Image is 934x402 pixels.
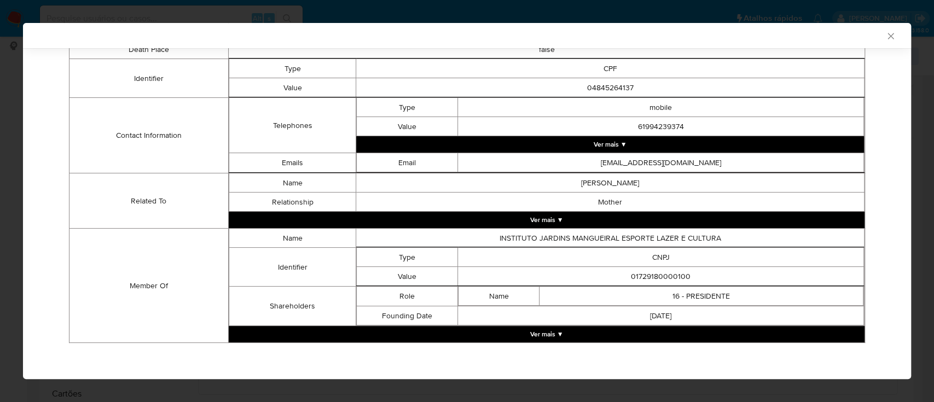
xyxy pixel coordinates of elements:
td: Type [229,59,356,78]
td: Name [229,173,356,193]
td: Value [357,267,458,286]
td: Mother [356,193,865,212]
td: Role [357,287,458,306]
td: Name [459,287,539,306]
td: Member Of [69,229,229,343]
td: false [228,40,865,59]
td: Death Place [69,40,229,59]
td: 04845264137 [356,78,865,97]
td: Telephones [229,98,356,153]
td: Founding Date [357,306,458,325]
td: 16 - PRESIDENTE [539,287,863,306]
td: Relationship [229,193,356,212]
td: Shareholders [229,287,356,326]
td: INSTITUTO JARDINS MANGUEIRAL ESPORTE LAZER E CULTURA [356,229,865,248]
td: Contact Information [69,98,229,173]
button: Expand array [229,212,865,228]
button: Expand array [229,326,865,342]
td: 01729180000100 [458,267,864,286]
td: Identifier [69,59,229,98]
td: [PERSON_NAME] [356,173,865,193]
td: CNPJ [458,248,864,267]
td: Name [229,229,356,248]
td: mobile [458,98,864,117]
td: [DATE] [458,306,864,325]
td: Email [357,153,458,172]
td: Type [357,98,458,117]
td: Value [357,117,458,136]
td: 61994239374 [458,117,864,136]
div: closure-recommendation-modal [23,23,911,379]
button: Fechar a janela [885,31,895,40]
td: [EMAIL_ADDRESS][DOMAIN_NAME] [458,153,864,172]
td: Related To [69,173,229,229]
td: Value [229,78,356,97]
td: CPF [356,59,865,78]
button: Expand array [356,136,864,153]
td: Type [357,248,458,267]
td: Emails [229,153,356,173]
td: Identifier [229,248,356,287]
